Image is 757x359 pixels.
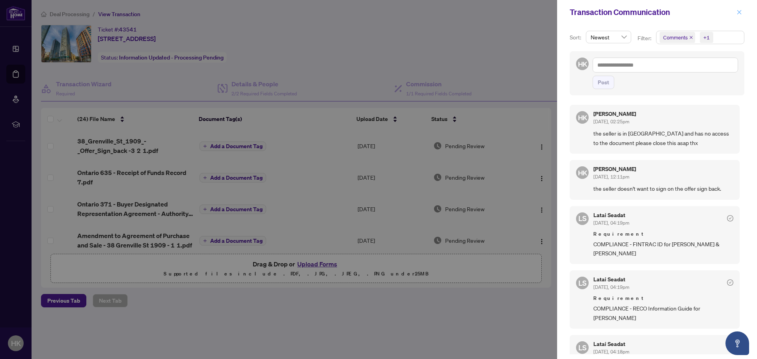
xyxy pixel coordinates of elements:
span: check-circle [727,215,733,221]
span: [DATE], 04:19pm [593,220,629,226]
span: Comments [660,32,695,43]
p: Filter: [638,34,653,43]
h5: Latai Seadat [593,277,629,282]
span: COMPLIANCE - FINTRAC ID for [PERSON_NAME] & [PERSON_NAME] [593,240,733,258]
span: LS [578,277,587,288]
span: [DATE], 02:25pm [593,119,629,125]
button: Post [593,76,614,89]
span: LS [578,213,587,224]
span: the seller doesn't want to sign on the offer sign back. [593,184,733,193]
span: Newest [591,31,626,43]
button: Open asap [725,331,749,355]
p: Sort: [570,33,583,42]
span: Requirement [593,294,733,302]
span: Comments [663,33,688,41]
span: HK [578,59,587,69]
span: HK [578,167,587,178]
span: the seller is in [GEOGRAPHIC_DATA] and has no access to the document please close this asap thx [593,129,733,147]
div: +1 [703,33,710,41]
span: [DATE], 04:19pm [593,284,629,290]
span: [DATE], 12:11pm [593,174,629,180]
span: COMPLIANCE - RECO Information Guide for [PERSON_NAME] [593,304,733,322]
span: Requirement [593,230,733,238]
h5: [PERSON_NAME] [593,166,636,172]
span: close [689,35,693,39]
h5: Latai Seadat [593,341,629,347]
span: HK [578,112,587,123]
div: Transaction Communication [570,6,734,18]
span: [DATE], 04:18pm [593,349,629,355]
span: LS [578,342,587,353]
h5: Latai Seadat [593,212,629,218]
span: close [736,9,742,15]
h5: [PERSON_NAME] [593,111,636,117]
span: check-circle [727,279,733,286]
